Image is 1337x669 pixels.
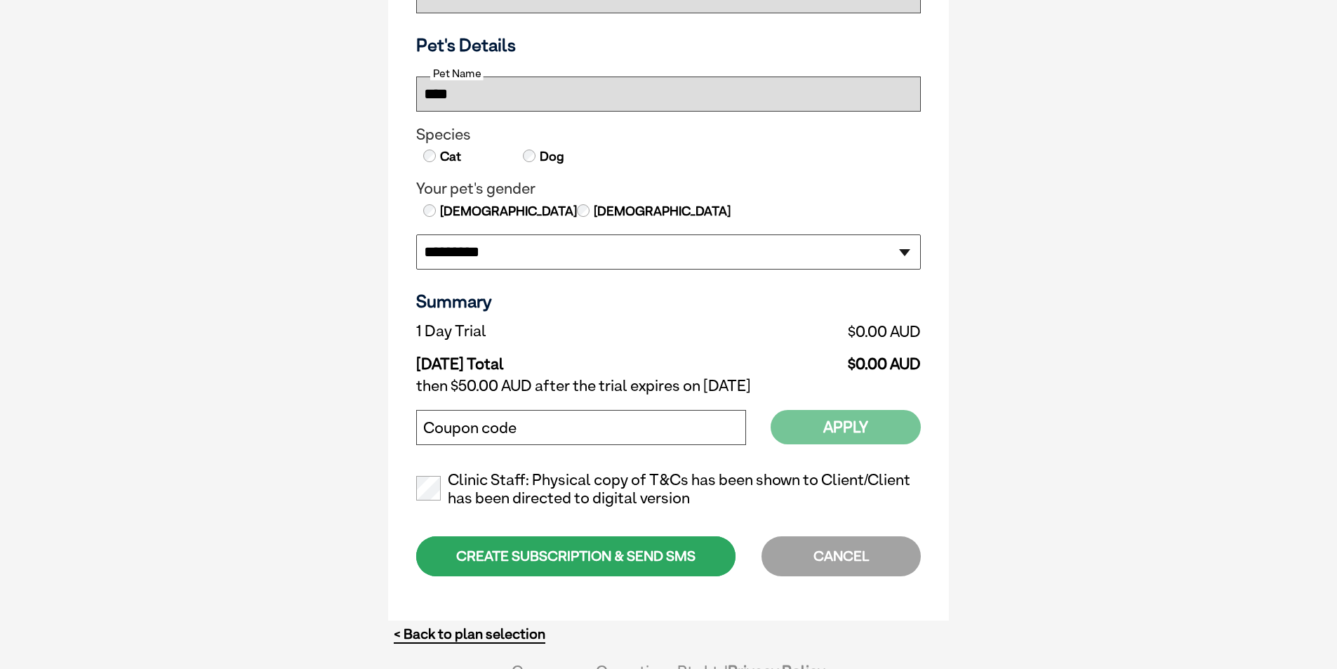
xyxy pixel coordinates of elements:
[691,319,921,344] td: $0.00 AUD
[411,34,926,55] h3: Pet's Details
[416,373,921,399] td: then $50.00 AUD after the trial expires on [DATE]
[394,625,545,643] a: < Back to plan selection
[416,291,921,312] h3: Summary
[416,319,691,344] td: 1 Day Trial
[691,344,921,373] td: $0.00 AUD
[416,476,441,501] input: Clinic Staff: Physical copy of T&Cs has been shown to Client/Client has been directed to digital ...
[416,344,691,373] td: [DATE] Total
[416,471,921,508] label: Clinic Staff: Physical copy of T&Cs has been shown to Client/Client has been directed to digital ...
[423,419,517,437] label: Coupon code
[416,536,736,576] div: CREATE SUBSCRIPTION & SEND SMS
[761,536,921,576] div: CANCEL
[416,180,921,198] legend: Your pet's gender
[416,126,921,144] legend: Species
[771,410,921,444] button: Apply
